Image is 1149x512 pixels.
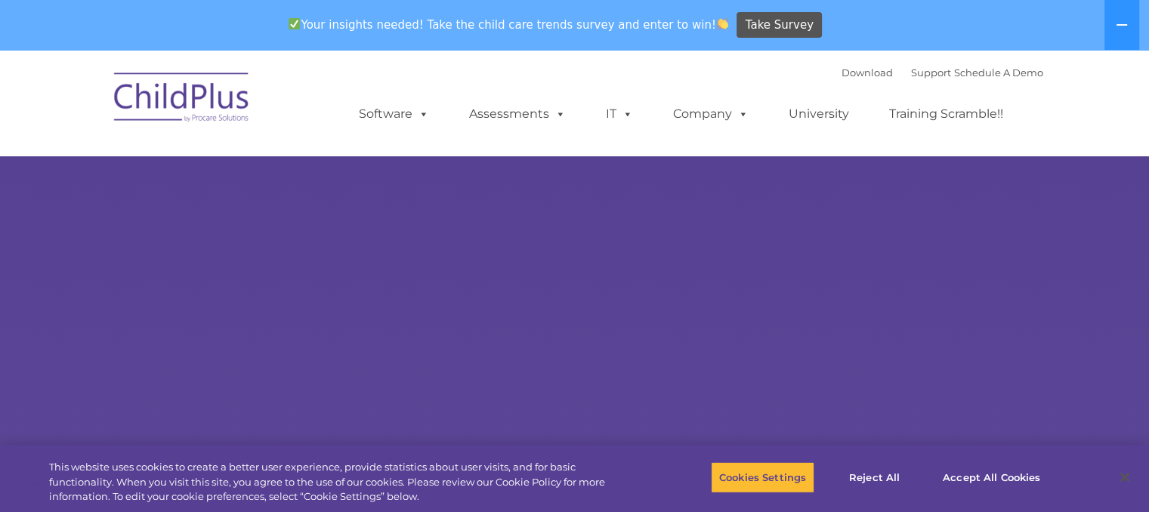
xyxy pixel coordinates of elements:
[210,162,274,173] span: Phone number
[954,66,1043,79] a: Schedule A Demo
[289,18,300,29] img: ✅
[827,461,922,493] button: Reject All
[934,461,1049,493] button: Accept All Cookies
[454,99,581,129] a: Assessments
[283,10,735,39] span: Your insights needed! Take the child care trends survey and enter to win!
[107,62,258,137] img: ChildPlus by Procare Solutions
[344,99,444,129] a: Software
[842,66,1043,79] font: |
[717,18,728,29] img: 👏
[874,99,1018,129] a: Training Scramble!!
[49,460,632,504] div: This website uses cookies to create a better user experience, provide statistics about user visit...
[658,99,764,129] a: Company
[911,66,951,79] a: Support
[737,12,822,39] a: Take Survey
[591,99,648,129] a: IT
[746,12,814,39] span: Take Survey
[711,461,814,493] button: Cookies Settings
[842,66,893,79] a: Download
[1108,461,1141,494] button: Close
[774,99,864,129] a: University
[210,100,256,111] span: Last name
